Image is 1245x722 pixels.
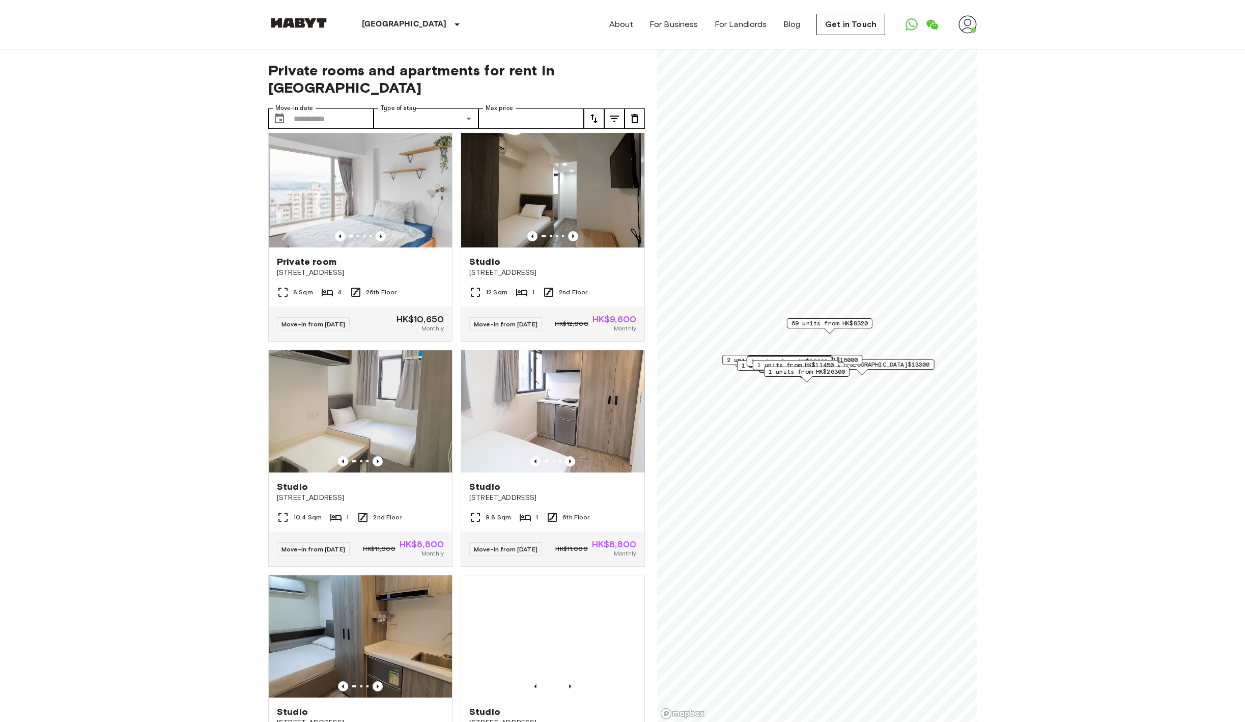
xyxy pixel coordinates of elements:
button: Previous image [373,681,383,691]
button: tune [625,108,645,129]
img: Marketing picture of unit HK-01-067-031-01 [461,575,644,698]
span: [STREET_ADDRESS] [277,493,444,503]
div: Map marker [753,360,838,376]
div: Map marker [787,318,872,334]
button: Previous image [373,456,383,466]
label: Type of stay [381,104,416,113]
div: Map marker [747,355,833,371]
span: 1 [532,288,534,297]
span: Move-in from [DATE] [281,320,345,328]
span: 2 units from [GEOGRAPHIC_DATA]$16000 [727,355,858,365]
button: Previous image [565,681,575,691]
a: Marketing picture of unit HK-01-067-030-01Previous imagePrevious imageStudio[STREET_ADDRESS]9.8 S... [461,350,645,567]
span: 1 units from HK$11300 [752,356,828,365]
img: Marketing picture of unit HK_01-067-001-01 [461,125,644,247]
span: 1 [346,513,349,522]
img: Marketing picture of unit HK-01-067-006-01 [269,575,452,698]
span: 69 units from HK$8320 [791,319,868,328]
span: 8 Sqm [293,288,313,297]
button: Previous image [527,231,537,241]
p: [GEOGRAPHIC_DATA] [362,18,447,31]
span: Studio [277,481,308,493]
span: HK$11,000 [363,544,395,553]
a: Blog [783,18,801,31]
span: Studio [277,706,308,718]
div: Map marker [764,367,850,382]
span: Studio [469,481,500,493]
button: Previous image [565,456,575,466]
span: HK$8,800 [400,540,444,549]
div: Map marker [722,355,862,371]
button: Choose date [269,108,290,129]
span: 1 units from HK$11450 [757,360,834,370]
img: Marketing picture of unit HK-01-028-001-02 [269,125,452,247]
span: [STREET_ADDRESS] [277,268,444,278]
span: 2nd Floor [559,288,587,297]
a: Marketing picture of unit HK-01-028-001-02Previous imagePrevious imagePrivate room[STREET_ADDRESS... [268,125,452,342]
a: About [609,18,633,31]
button: Previous image [338,681,348,691]
button: tune [604,108,625,129]
span: Monthly [614,549,636,558]
button: Previous image [335,231,345,241]
span: Private rooms and apartments for rent in [GEOGRAPHIC_DATA] [268,62,645,96]
span: Private room [277,256,336,268]
span: Move-in from [DATE] [281,545,345,553]
span: Move-in from [DATE] [474,545,537,553]
a: Mapbox logo [660,708,705,719]
span: Move-in from [DATE] [474,320,537,328]
img: Marketing picture of unit HK-01-067-030-01 [461,350,644,473]
span: Monthly [421,324,444,333]
a: Open WhatsApp [901,14,922,35]
span: 11 units from [GEOGRAPHIC_DATA]$13300 [795,360,930,369]
button: Previous image [568,231,578,241]
span: 26th Floor [366,288,397,297]
button: Previous image [376,231,386,241]
span: 1 units from HK$22000 [751,357,828,366]
button: Previous image [530,456,541,466]
button: Previous image [338,456,348,466]
span: HK$10,650 [397,315,444,324]
img: Marketing picture of unit HK-01-067-008-01 [269,350,452,473]
button: tune [584,108,604,129]
label: Move-in date [275,104,313,113]
span: Studio [469,256,500,268]
span: Monthly [614,324,636,333]
a: For Landlords [715,18,767,31]
span: 1 [535,513,538,522]
span: 1 units from HK$11200 [742,361,818,370]
a: Get in Touch [816,14,885,35]
span: 4 [337,288,342,297]
div: Map marker [747,356,832,372]
span: 6th Floor [562,513,589,522]
label: Max price [486,104,513,113]
span: 10.4 Sqm [293,513,322,522]
button: Previous image [530,681,541,691]
span: Studio [469,706,500,718]
img: Habyt [268,18,329,28]
span: 1 units from HK$26300 [769,367,845,376]
span: 2nd Floor [373,513,402,522]
span: HK$11,000 [555,544,587,553]
span: HK$12,000 [555,319,588,328]
a: Marketing picture of unit HK-01-067-008-01Previous imagePrevious imageStudio[STREET_ADDRESS]10.4 ... [268,350,452,567]
span: [STREET_ADDRESS] [469,268,636,278]
div: Map marker [737,360,823,376]
a: For Business [649,18,698,31]
span: HK$8,800 [592,540,636,549]
span: Monthly [421,549,444,558]
span: 9.8 Sqm [486,513,511,522]
span: [STREET_ADDRESS] [469,493,636,503]
span: HK$9,600 [592,315,636,324]
img: avatar [958,15,977,34]
a: Open WeChat [922,14,942,35]
a: Marketing picture of unit HK_01-067-001-01Previous imagePrevious imageStudio[STREET_ADDRESS]12 Sq... [461,125,645,342]
span: 12 Sqm [486,288,507,297]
